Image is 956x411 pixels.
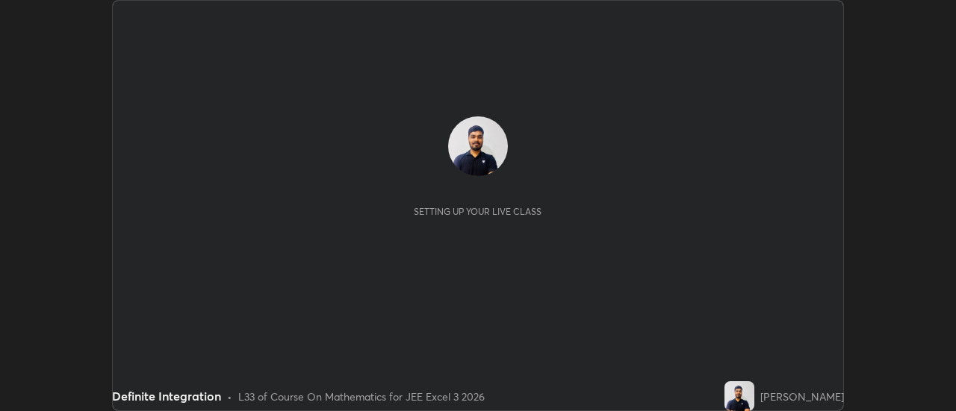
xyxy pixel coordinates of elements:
[414,206,541,217] div: Setting up your live class
[227,389,232,404] div: •
[112,387,221,405] div: Definite Integration
[238,389,485,404] div: L33 of Course On Mathematics for JEE Excel 3 2026
[724,381,754,411] img: 0425db9b9d434dbfb647facdce28cd27.jpg
[448,116,508,176] img: 0425db9b9d434dbfb647facdce28cd27.jpg
[760,389,844,404] div: [PERSON_NAME]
